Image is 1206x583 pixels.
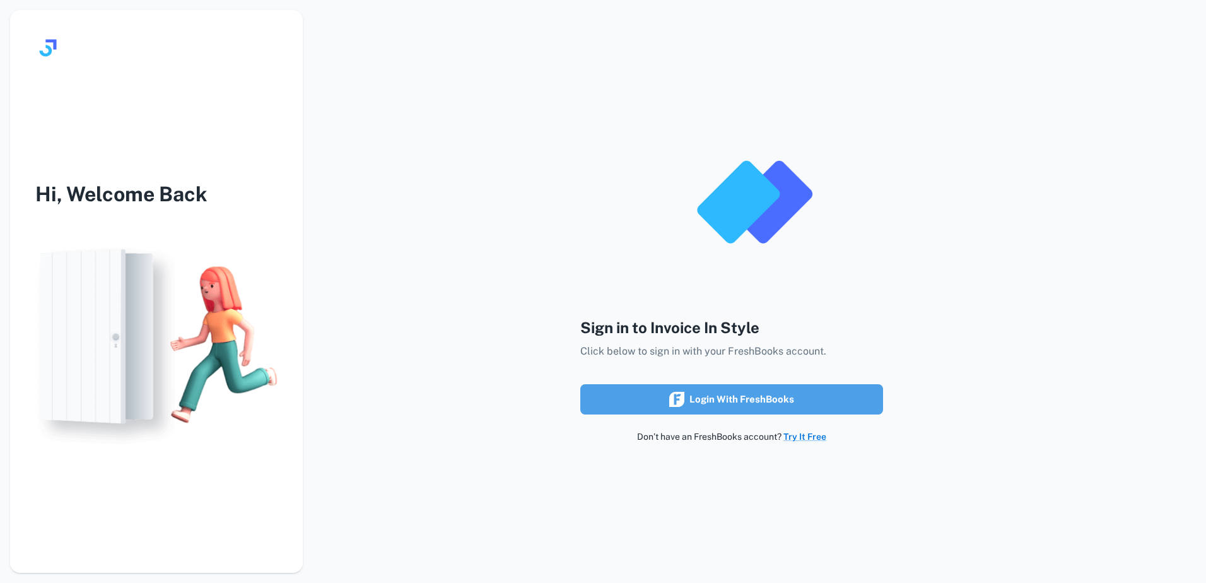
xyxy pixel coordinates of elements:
img: login [10,235,303,454]
p: Don’t have an FreshBooks account? [580,430,883,444]
h4: Sign in to Invoice In Style [580,316,883,339]
img: logo.svg [35,35,61,61]
img: logo_invoice_in_style_app.png [691,139,817,266]
a: Try It Free [783,432,826,442]
div: Login with FreshBooks [669,391,794,408]
p: Click below to sign in with your FreshBooks account. [580,344,883,359]
h3: Hi, Welcome Back [10,179,303,209]
button: Login with FreshBooks [580,384,883,415]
